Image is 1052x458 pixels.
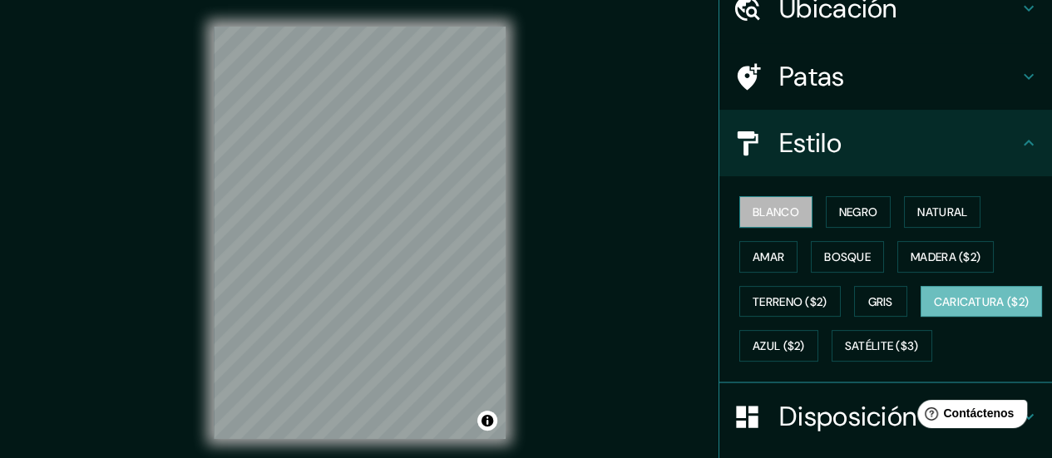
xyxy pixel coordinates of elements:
[753,339,805,354] font: Azul ($2)
[719,383,1052,450] div: Disposición
[839,204,878,219] font: Negro
[477,411,497,431] button: Activar o desactivar atribución
[753,249,784,264] font: Amar
[779,59,845,94] font: Patas
[917,204,967,219] font: Natural
[824,249,871,264] font: Bosque
[753,294,827,309] font: Terreno ($2)
[854,286,907,318] button: Gris
[214,27,506,439] canvas: Mapa
[739,286,841,318] button: Terreno ($2)
[904,393,1034,440] iframe: Lanzador de widgets de ayuda
[868,294,893,309] font: Gris
[921,286,1043,318] button: Caricatura ($2)
[934,294,1030,309] font: Caricatura ($2)
[779,126,842,160] font: Estilo
[779,399,916,434] font: Disposición
[832,330,932,362] button: Satélite ($3)
[826,196,891,228] button: Negro
[739,196,812,228] button: Blanco
[845,339,919,354] font: Satélite ($3)
[753,204,799,219] font: Blanco
[719,110,1052,176] div: Estilo
[811,241,884,273] button: Bosque
[897,241,994,273] button: Madera ($2)
[739,330,818,362] button: Azul ($2)
[739,241,798,273] button: Amar
[719,43,1052,110] div: Patas
[911,249,980,264] font: Madera ($2)
[904,196,980,228] button: Natural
